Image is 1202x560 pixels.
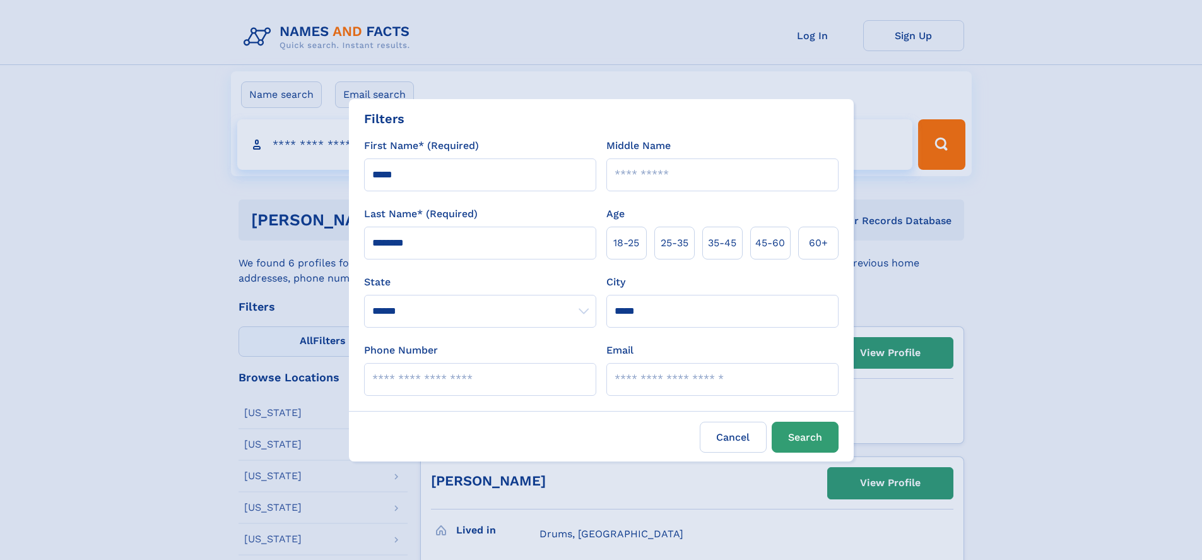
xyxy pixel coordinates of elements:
span: 60+ [809,235,828,251]
label: Phone Number [364,343,438,358]
span: 35‑45 [708,235,736,251]
label: Age [606,206,625,222]
span: 25‑35 [661,235,688,251]
label: Email [606,343,633,358]
label: State [364,275,596,290]
label: Cancel [700,422,767,453]
label: First Name* (Required) [364,138,479,153]
label: Last Name* (Required) [364,206,478,222]
button: Search [772,422,839,453]
span: 18‑25 [613,235,639,251]
div: Filters [364,109,404,128]
label: Middle Name [606,138,671,153]
label: City [606,275,625,290]
span: 45‑60 [755,235,785,251]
